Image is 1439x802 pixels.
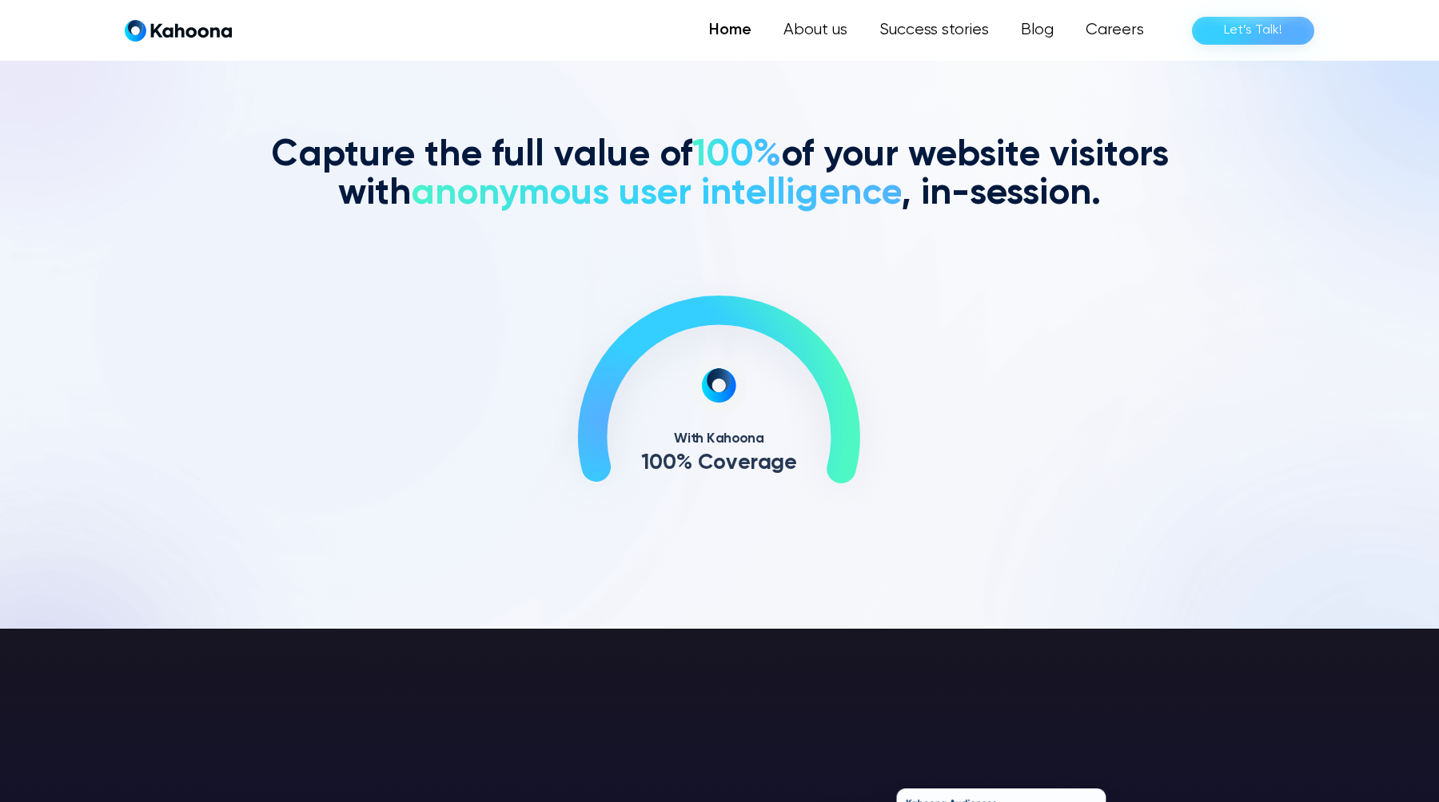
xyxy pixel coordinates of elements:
text: a [758,452,771,474]
text: e [738,452,751,474]
text: 0 [649,452,663,474]
a: home [125,19,232,42]
g: 100% Coverage [641,452,798,474]
text: C [698,452,713,474]
text: 1 [641,452,649,474]
a: Home [693,14,767,46]
text: % [676,452,693,474]
span: anonymous user intelligence [411,175,901,212]
h2: Capture the full value of of your website visitors with , in-session. [264,137,1175,213]
text: g [771,452,785,474]
a: Let’s Talk! [1192,17,1314,45]
text: e [785,452,798,474]
span: 100% [692,137,781,173]
text: o [714,452,727,474]
div: Let’s Talk! [1224,18,1282,43]
text: v [727,452,739,474]
a: Careers [1070,14,1160,46]
a: Success stories [863,14,1005,46]
a: Blog [1005,14,1070,46]
a: About us [767,14,863,46]
text: 0 [663,452,676,474]
text: r [751,452,759,474]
